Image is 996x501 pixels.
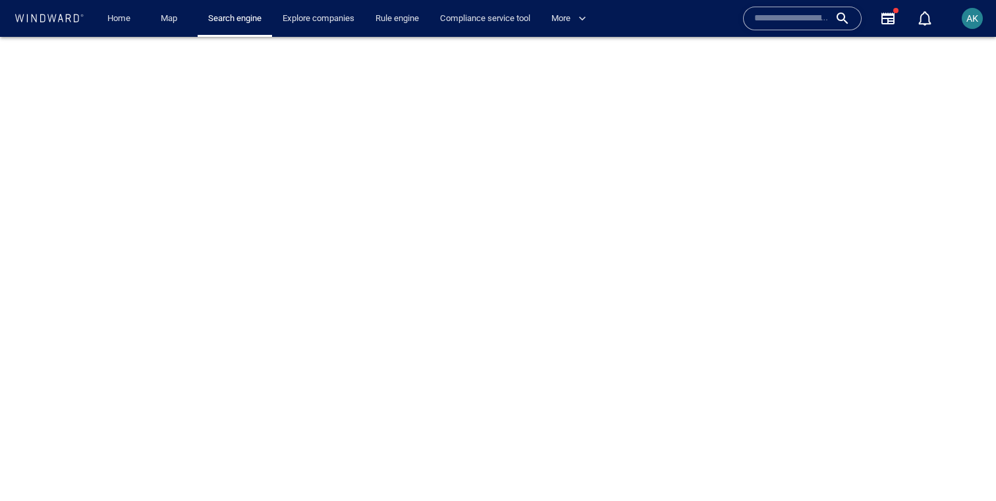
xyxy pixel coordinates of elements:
button: Map [150,7,192,30]
a: Rule engine [370,7,424,30]
a: Compliance service tool [435,7,536,30]
button: Home [97,7,140,30]
a: Home [102,7,136,30]
iframe: Chat [940,442,986,491]
span: More [551,11,586,26]
div: Notification center [917,11,933,26]
button: AK [959,5,985,32]
button: More [546,7,597,30]
a: Explore companies [277,7,360,30]
a: Search engine [203,7,267,30]
a: Map [155,7,187,30]
span: AK [966,13,978,24]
